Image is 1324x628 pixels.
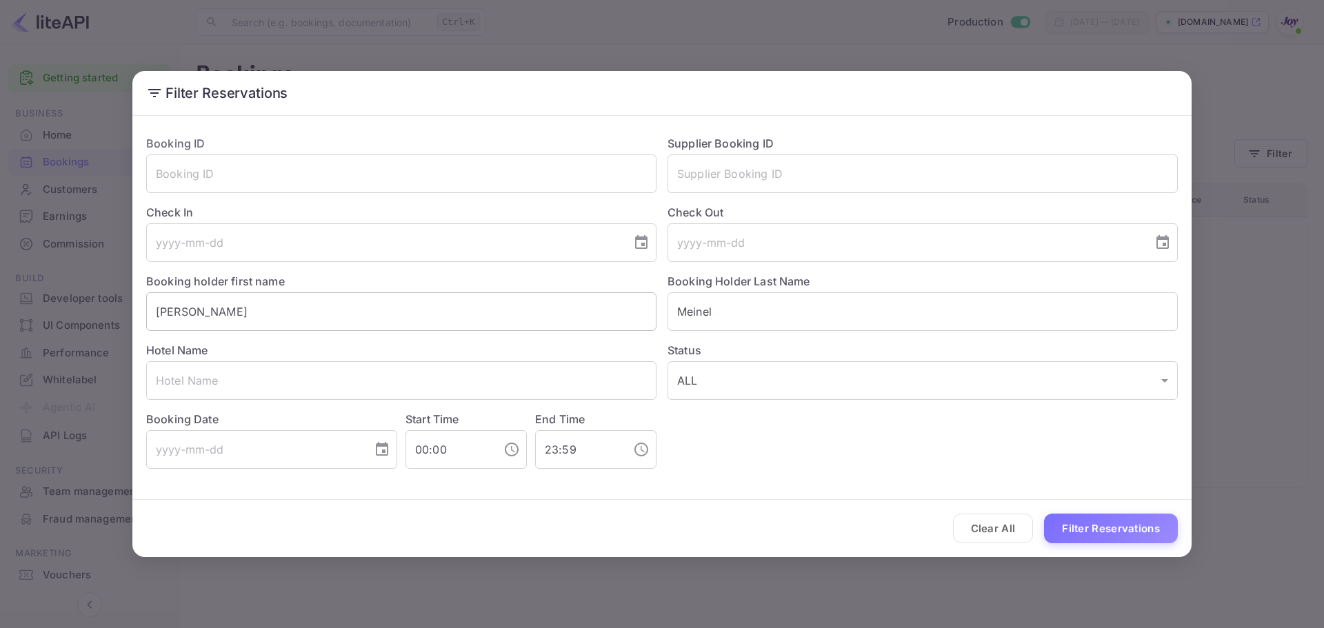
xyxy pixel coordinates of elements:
[628,229,655,256] button: Choose date
[146,274,285,288] label: Booking holder first name
[146,430,363,469] input: yyyy-mm-dd
[668,154,1178,193] input: Supplier Booking ID
[368,436,396,463] button: Choose date
[535,430,622,469] input: hh:mm
[668,292,1178,331] input: Holder Last Name
[146,154,656,193] input: Booking ID
[146,223,622,262] input: yyyy-mm-dd
[405,430,492,469] input: hh:mm
[146,204,656,221] label: Check In
[146,411,397,427] label: Booking Date
[668,136,774,150] label: Supplier Booking ID
[668,361,1178,400] div: ALL
[146,292,656,331] input: Holder First Name
[498,436,525,463] button: Choose time, selected time is 12:00 AM
[405,412,459,426] label: Start Time
[146,343,208,357] label: Hotel Name
[668,204,1178,221] label: Check Out
[1149,229,1176,256] button: Choose date
[132,71,1192,115] h2: Filter Reservations
[668,223,1143,262] input: yyyy-mm-dd
[953,514,1034,543] button: Clear All
[668,342,1178,358] label: Status
[628,436,655,463] button: Choose time, selected time is 11:59 PM
[146,361,656,400] input: Hotel Name
[1044,514,1178,543] button: Filter Reservations
[668,274,810,288] label: Booking Holder Last Name
[535,412,585,426] label: End Time
[146,136,205,150] label: Booking ID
